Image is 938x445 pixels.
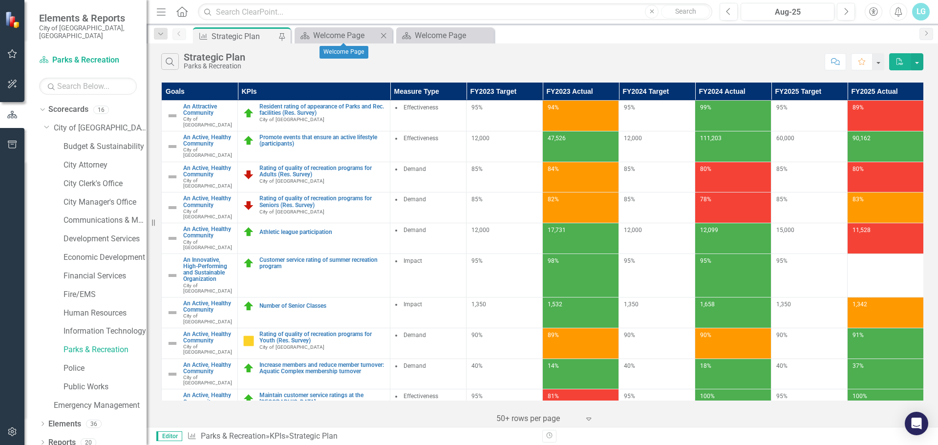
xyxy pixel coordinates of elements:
[259,104,385,116] a: Resident rating of appearance of Parks and Rec. facilities (Res. Survey)
[162,223,238,254] td: Double-Click to Edit Right Click for Context Menu
[776,196,788,203] span: 85%
[853,104,864,111] span: 89%
[471,227,490,233] span: 12,000
[167,141,178,152] img: Not Defined
[700,104,711,111] span: 99%
[183,178,232,189] span: City of [GEOGRAPHIC_DATA]
[183,226,233,239] a: An Active, Healthy Community
[471,135,490,142] span: 12,000
[162,192,238,223] td: Double-Click to Edit Right Click for Context Menu
[243,393,255,405] img: On Target
[259,331,385,344] a: Rating of quality of recreation programs for Youth (Res. Survey)
[183,165,233,178] a: An Active, Healthy Community
[183,239,232,250] span: City of [GEOGRAPHIC_DATA]
[86,420,102,428] div: 36
[399,29,491,42] a: Welcome Page
[259,209,324,214] span: City of [GEOGRAPHIC_DATA]
[700,362,711,369] span: 18%
[167,171,178,183] img: Not Defined
[64,308,147,319] a: Human Resources
[776,166,788,172] span: 85%
[167,338,178,349] img: Not Defined
[64,233,147,245] a: Development Services
[853,227,871,233] span: 11,528
[471,393,483,400] span: 95%
[162,328,238,359] td: Double-Click to Edit Right Click for Context Menu
[404,393,438,400] span: Effectiveness
[624,227,642,233] span: 12,000
[390,131,467,162] td: Double-Click to Edit
[548,104,559,111] span: 94%
[64,381,147,393] a: Public Works
[259,303,385,309] a: Number of Senior Classes
[548,257,559,264] span: 98%
[624,257,635,264] span: 95%
[471,301,486,308] span: 1,350
[675,7,696,15] span: Search
[259,165,385,178] a: Rating of quality of recreation programs for Adults (Res. Survey)
[39,78,137,95] input: Search Below...
[162,359,238,389] td: Double-Click to Edit Right Click for Context Menu
[471,362,483,369] span: 40%
[184,52,245,63] div: Strategic Plan
[776,135,794,142] span: 60,000
[39,55,137,66] a: Parks & Recreation
[183,147,232,158] span: City of [GEOGRAPHIC_DATA]
[64,289,147,300] a: Fire/EMS
[404,135,438,142] span: Effectiveness
[39,12,137,24] span: Elements & Reports
[259,362,385,375] a: Increase members and reduce member turnover: Aquatic Complex membership turnover
[243,107,255,119] img: On Target
[404,227,426,233] span: Demand
[415,29,491,42] div: Welcome Page
[259,229,385,235] a: Athletic league participation
[183,195,233,208] a: An Active, Healthy Community
[390,192,467,223] td: Double-Click to Edit
[624,362,635,369] span: 40%
[243,300,255,312] img: On Target
[183,331,233,344] a: An Active, Healthy Community
[853,301,867,308] span: 1,342
[853,166,864,172] span: 80%
[162,162,238,192] td: Double-Click to Edit Right Click for Context Menu
[624,393,635,400] span: 95%
[548,332,559,339] span: 89%
[183,104,233,116] a: An Attractive Community
[270,431,285,441] a: KPIs
[162,101,238,131] td: Double-Click to Edit Right Click for Context Menu
[238,297,390,328] td: Double-Click to Edit Right Click for Context Menu
[741,3,834,21] button: Aug-25
[54,400,147,411] a: Emergency Management
[390,101,467,131] td: Double-Click to Edit
[776,104,788,111] span: 95%
[390,223,467,254] td: Double-Click to Edit
[776,301,791,308] span: 1,350
[259,117,324,122] span: City of [GEOGRAPHIC_DATA]
[548,166,559,172] span: 84%
[48,419,81,430] a: Elements
[471,257,483,264] span: 95%
[905,412,928,435] div: Open Intercom Messenger
[624,301,639,308] span: 1,350
[700,332,711,339] span: 90%
[238,131,390,162] td: Double-Click to Edit Right Click for Context Menu
[404,257,422,264] span: Impact
[259,195,385,208] a: Rating of quality of recreation programs for Seniors (Res. Survey)
[853,362,864,369] span: 37%
[5,11,22,28] img: ClearPoint Strategy
[776,227,794,233] span: 15,000
[183,116,232,127] span: City of [GEOGRAPHIC_DATA]
[183,300,233,313] a: An Active, Healthy Community
[471,166,483,172] span: 85%
[64,215,147,226] a: Communications & Marketing
[548,135,566,142] span: 47,526
[700,393,715,400] span: 100%
[64,344,147,356] a: Parks & Recreation
[776,393,788,400] span: 95%
[390,359,467,389] td: Double-Click to Edit
[183,283,232,294] span: City of [GEOGRAPHIC_DATA]
[183,313,232,324] span: City of [GEOGRAPHIC_DATA]
[93,106,109,114] div: 16
[167,307,178,318] img: Not Defined
[853,332,864,339] span: 91%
